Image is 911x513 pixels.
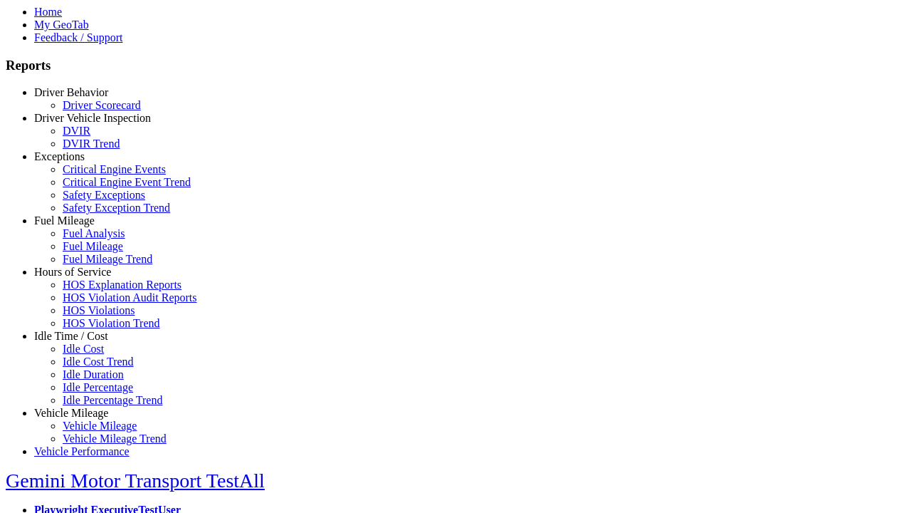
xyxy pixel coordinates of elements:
a: Vehicle Mileage [63,420,137,432]
a: Gemini Motor Transport TestAll [6,470,265,492]
a: HOS Violations [63,304,135,316]
a: HOS Violation Audit Reports [63,291,197,304]
a: Hours of Service [34,266,111,278]
a: My GeoTab [34,19,89,31]
a: Idle Percentage Trend [63,394,162,406]
a: Vehicle Mileage Trend [63,432,167,445]
h3: Reports [6,58,905,73]
a: Idle Cost [63,343,104,355]
a: Safety Exception Trend [63,202,170,214]
a: Fuel Mileage [63,240,123,252]
a: Fuel Mileage [34,214,95,227]
a: Idle Cost Trend [63,356,134,368]
a: Idle Time / Cost [34,330,108,342]
a: Fuel Mileage Trend [63,253,152,265]
a: Fuel Analysis [63,227,125,239]
a: Critical Engine Event Trend [63,176,191,188]
a: HOS Explanation Reports [63,279,181,291]
a: Exceptions [34,150,85,162]
a: Home [34,6,62,18]
a: Idle Duration [63,368,124,380]
a: Driver Scorecard [63,99,141,111]
a: Idle Percentage [63,381,133,393]
a: Feedback / Support [34,31,122,43]
a: Vehicle Performance [34,445,130,457]
a: HOS Violation Trend [63,317,160,329]
a: Safety Exceptions [63,189,145,201]
a: Critical Engine Events [63,163,166,175]
a: Vehicle Mileage [34,407,108,419]
a: DVIR Trend [63,138,120,150]
a: DVIR [63,125,90,137]
a: Driver Vehicle Inspection [34,112,151,124]
a: Driver Behavior [34,86,108,98]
